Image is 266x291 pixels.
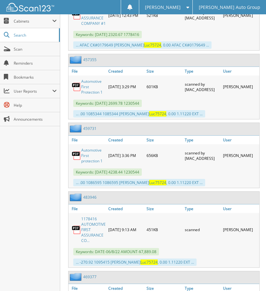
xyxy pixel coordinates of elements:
[183,77,221,96] div: scanned by [MAC_ADDRESS]
[73,179,205,186] div: ... .00 1086595 1086595 [PERSON_NAME] , 0.00 1.11220 EXT ...
[68,136,107,144] a: File
[83,126,97,131] a: 459731
[68,204,107,213] a: File
[14,32,56,38] span: Search
[107,3,145,28] div: [DATE] 12:43 PM
[73,100,142,107] span: Keywords: [DATE] 2699.78 1230544
[81,147,105,164] a: Automotive First protection 1
[14,46,57,52] span: Scan
[83,57,97,62] a: 457355
[107,67,145,75] a: Created
[234,260,266,291] iframe: Chat Widget
[70,124,83,132] img: folder2.png
[14,60,57,66] span: Reminders
[14,18,52,24] span: Cabinets
[14,89,52,94] span: User Reports
[72,151,81,160] img: PDF.png
[73,259,197,266] div: ... -270.92 1095415 [PERSON_NAME] , 0.00 1.11220 EXT ...
[183,67,221,75] a: Type
[72,11,81,20] img: PDF.png
[145,146,183,165] div: 656KB
[221,67,260,75] a: User
[145,67,183,75] a: Size
[73,41,212,49] div: ... AFAC CK#0179649 [PERSON_NAME] , 0.00 AFAC CK#0179649 ...
[221,146,260,165] div: [PERSON_NAME]
[145,136,183,144] a: Size
[145,77,183,96] div: 601KB
[149,180,166,185] span: Luc75724
[81,79,105,95] a: Automotive First Protection 1
[144,42,161,48] span: Luc75724
[72,82,81,92] img: PDF.png
[73,248,159,255] span: Keywords: DATE-06/8/22 AMOUNT-$7,889.08
[221,204,260,213] a: User
[221,3,260,28] div: [PERSON_NAME]
[73,110,205,117] div: ... .00 1085344 1085344 [PERSON_NAME] , 0.00 1.11220 EXT ...
[70,273,83,281] img: folder2.png
[107,77,145,96] div: [DATE] 3:29 PM
[107,204,145,213] a: Created
[183,3,221,28] div: scanned by [MAC_ADDRESS]
[70,56,83,64] img: folder2.png
[199,5,260,9] span: [PERSON_NAME] Auto Group
[221,136,260,144] a: User
[14,117,57,122] span: Announcements
[221,215,260,245] div: [PERSON_NAME]
[107,215,145,245] div: [DATE] 9:13 AM
[107,136,145,144] a: Created
[6,3,54,11] img: scan123-logo-white.svg
[68,67,107,75] a: File
[145,3,183,28] div: 521KB
[107,146,145,165] div: [DATE] 3:36 PM
[145,204,183,213] a: Size
[81,4,106,26] a: AUTOMOTIVE FIRST ASSURANCE COMPANY #1
[145,5,181,9] span: [PERSON_NAME]
[183,204,221,213] a: Type
[183,136,221,144] a: Type
[14,75,57,80] span: Bookmarks
[183,215,221,245] div: scanned
[72,225,81,235] img: PDF.png
[221,77,260,96] div: [PERSON_NAME]
[83,274,97,280] a: 469377
[140,259,158,265] span: Luc75724
[81,216,106,243] a: 1178416 AUTOMOTIVE FIRST ASSURANCE CO...
[73,31,142,38] span: Keywords: [DATE] 2320.67 1778416
[145,215,183,245] div: 451KB
[83,195,97,200] a: 483946
[149,111,166,117] span: Luc75724
[183,146,221,165] div: scanned by [MAC_ADDRESS]
[14,103,57,108] span: Help
[70,193,83,201] img: folder2.png
[73,168,142,176] span: Keywords: [DATE] 4238.44 1230544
